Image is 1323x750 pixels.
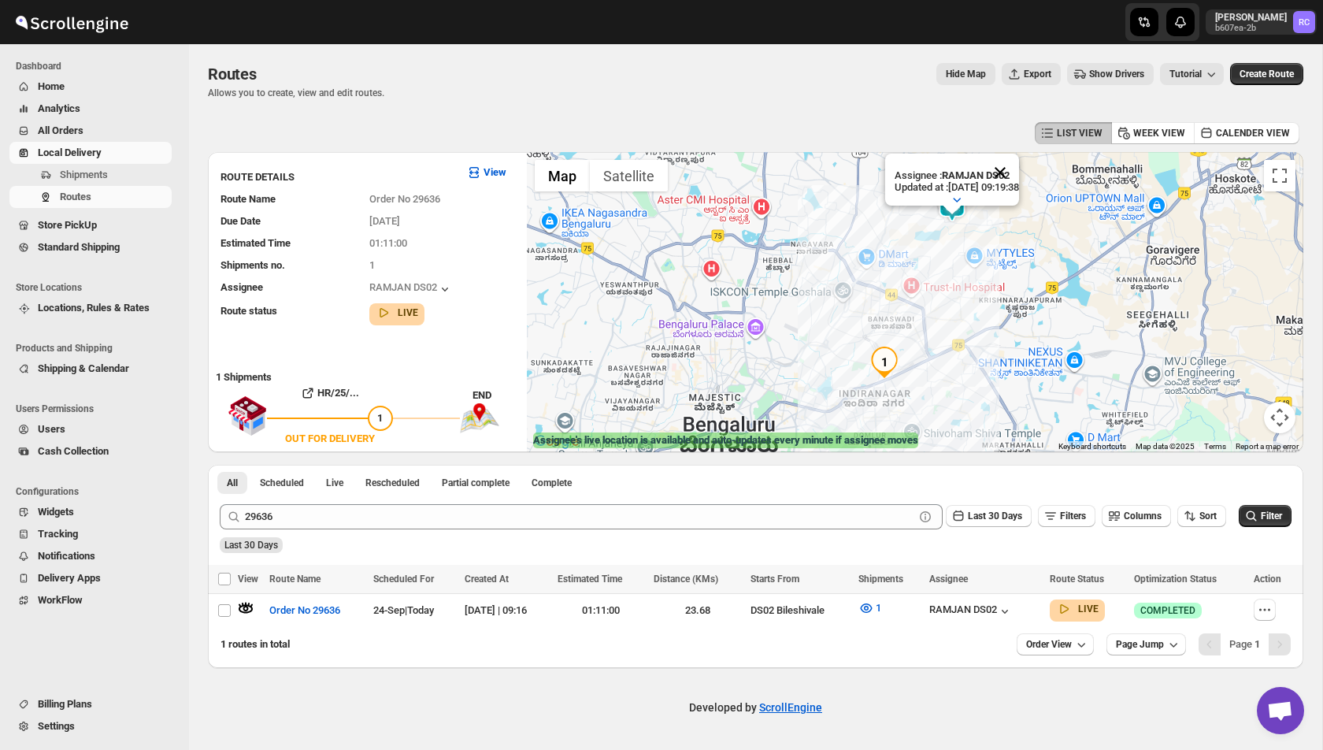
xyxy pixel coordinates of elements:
span: Assignee [220,281,263,293]
span: Rahul Chopra [1293,11,1315,33]
span: Notifications [38,550,95,562]
span: Filter [1261,511,1282,522]
b: 1 Shipments [208,363,272,383]
a: Open this area in Google Maps (opens a new window) [531,432,583,452]
span: Route Name [269,574,321,585]
button: LIVE [1056,601,1099,617]
span: Starts From [750,574,799,585]
span: Shipping & Calendar [38,362,129,374]
span: Route Status [1050,574,1104,585]
span: Cash Collection [38,445,109,457]
button: Locations, Rules & Rates [9,297,172,319]
input: Press enter after typing | Search Eg. Order No 29636 [245,504,914,529]
span: Shipments no. [220,259,285,271]
button: Create Route [1230,63,1303,85]
span: CALENDER VIEW [1216,127,1290,139]
button: LIST VIEW [1035,122,1112,144]
b: LIVE [1078,603,1099,614]
button: Last 30 Days [946,505,1032,527]
span: View [238,574,258,585]
div: OUT FOR DELIVERY [285,431,375,447]
span: Order View [1026,638,1072,651]
span: Create Route [1240,68,1294,80]
span: Standard Shipping [38,241,120,253]
img: trip_end.png [460,403,499,433]
div: 23.68 [654,603,740,618]
span: Configurations [16,485,178,498]
span: 1 [377,412,383,424]
button: Order No 29636 [260,598,350,623]
span: Analytics [38,102,80,114]
button: Keyboard shortcuts [1058,441,1126,452]
span: Route status [220,305,277,317]
img: shop.svg [228,385,267,447]
span: 1 routes in total [220,638,290,650]
span: Delivery Apps [38,572,101,584]
b: LIVE [398,307,418,318]
button: Billing Plans [9,693,172,715]
span: Sort [1199,511,1217,522]
b: 1 [1254,638,1260,650]
div: Open chat [1257,687,1304,734]
label: Assignee's live location is available and auto-updates every minute if assignee moves [533,433,918,448]
button: Show Drivers [1067,63,1154,85]
p: b607ea-2b [1215,24,1287,33]
button: CALENDER VIEW [1194,122,1299,144]
button: Sort [1177,505,1226,527]
img: ScrollEngine [13,2,131,42]
span: All [227,477,238,489]
span: Products and Shipping [16,342,178,355]
button: View [457,160,516,185]
span: Distance (KMs) [654,574,718,585]
div: 01:11:00 [558,603,644,618]
button: Show satellite imagery [590,160,668,191]
span: Due Date [220,215,261,227]
button: Filters [1038,505,1095,527]
div: 1 [869,347,900,378]
span: 1 [369,259,375,271]
button: Notifications [9,545,172,567]
button: RAMJAN DS02 [929,603,1013,619]
span: Last 30 Days [968,511,1022,522]
b: RAMJAN DS02 [942,169,1010,181]
button: WorkFlow [9,589,172,611]
p: Updated at : [DATE] 09:19:38 [895,181,1019,193]
button: Analytics [9,98,172,120]
button: Settings [9,715,172,737]
a: Terms (opens in new tab) [1204,442,1226,451]
a: ScrollEngine [759,701,822,714]
span: Home [38,80,65,92]
span: Store Locations [16,281,178,294]
p: Allows you to create, view and edit routes. [208,87,384,99]
span: Action [1254,574,1281,585]
span: Widgets [38,506,74,518]
span: Scheduled For [373,574,434,585]
button: Toggle fullscreen view [1264,160,1295,191]
button: Export [1002,63,1061,85]
button: Show street map [535,160,590,191]
span: Order No 29636 [269,603,340,618]
button: Shipping & Calendar [9,358,172,380]
b: HR/25/... [317,387,359,399]
span: Settings [38,720,75,732]
button: HR/25/... [267,381,393,406]
button: Close [981,154,1019,191]
b: View [484,166,506,178]
button: Map camera controls [1264,402,1295,433]
span: Optimization Status [1134,574,1217,585]
button: Users [9,418,172,440]
span: Partial complete [442,477,510,489]
button: Delivery Apps [9,567,172,589]
div: [DATE] | 09:16 [465,603,548,618]
span: Routes [60,191,91,202]
span: WorkFlow [38,594,83,606]
span: Shipments [858,574,903,585]
nav: Pagination [1199,633,1291,655]
button: Routes [9,186,172,208]
span: Live [326,477,343,489]
span: Assignee [929,574,968,585]
span: Local Delivery [38,147,102,158]
span: Page [1229,638,1260,650]
span: 01:11:00 [369,237,407,249]
span: All Orders [38,124,83,136]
